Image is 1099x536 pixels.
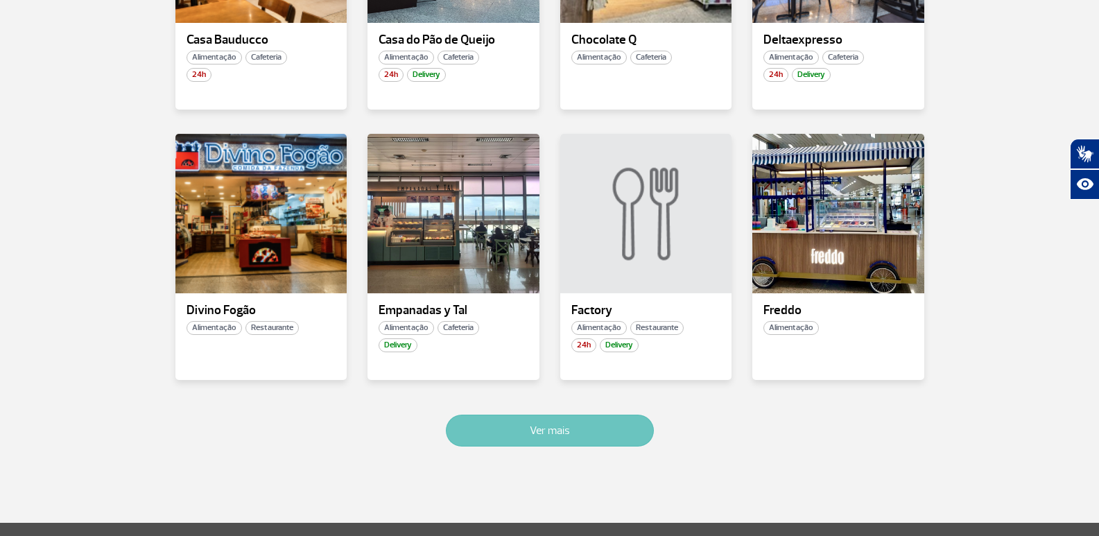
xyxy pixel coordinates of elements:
p: Empanadas y Tal [379,304,528,318]
span: Cafeteria [630,51,672,64]
span: 24h [379,68,404,82]
span: Restaurante [245,321,299,335]
span: Alimentação [379,51,434,64]
span: Alimentação [763,321,819,335]
span: Delivery [407,68,446,82]
p: Divino Fogão [187,304,336,318]
button: Abrir recursos assistivos. [1070,169,1099,200]
span: Alimentação [571,51,627,64]
p: Casa do Pão de Queijo [379,33,528,47]
span: Alimentação [571,321,627,335]
button: Ver mais [446,415,654,447]
span: 24h [187,68,211,82]
span: Cafeteria [245,51,287,64]
p: Freddo [763,304,913,318]
span: Cafeteria [438,321,479,335]
p: Deltaexpresso [763,33,913,47]
span: Alimentação [187,321,242,335]
span: Cafeteria [822,51,864,64]
p: Casa Bauducco [187,33,336,47]
p: Factory [571,304,721,318]
span: Alimentação [187,51,242,64]
span: Alimentação [379,321,434,335]
span: Delivery [600,338,639,352]
span: Cafeteria [438,51,479,64]
span: Delivery [792,68,831,82]
span: 24h [571,338,596,352]
button: Abrir tradutor de língua de sinais. [1070,139,1099,169]
span: Restaurante [630,321,684,335]
span: Alimentação [763,51,819,64]
span: 24h [763,68,788,82]
span: Delivery [379,338,417,352]
div: Plugin de acessibilidade da Hand Talk. [1070,139,1099,200]
p: Chocolate Q [571,33,721,47]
